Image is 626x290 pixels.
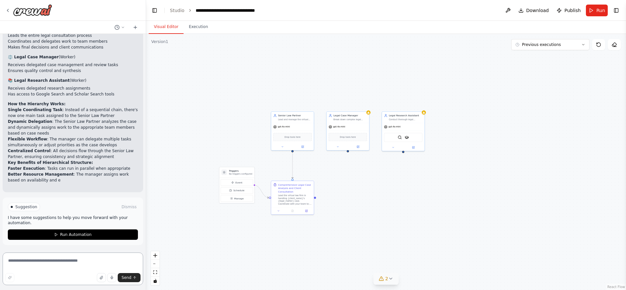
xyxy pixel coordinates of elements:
button: Upload files [97,273,106,282]
li: Coordinates and delegates work to team members [8,38,138,44]
button: Visual Editor [149,20,184,34]
strong: Centralized Control [8,149,51,153]
strong: Dynamic Delegation [8,119,52,124]
button: Open in side panel [301,209,312,213]
button: Dismiss [120,204,138,210]
span: gpt-4o-mini [333,125,345,128]
div: Conduct thorough legal research on {research_topic}, gathering relevant case law, statutes, regul... [389,118,423,121]
span: Manage [234,197,244,200]
button: Publish [554,5,583,16]
div: Legal Research AssistantConduct thorough legal research on {research_topic}, gathering relevant c... [381,111,425,151]
div: Break down complex legal matters into manageable research tasks, coordinate case work, and ensure... [334,118,367,121]
li: Has access to Google Search and Scholar Search tools [8,91,138,97]
span: Publish [564,7,581,14]
span: Run Automation [60,232,92,237]
span: Drop tools here [285,135,301,139]
p: (Worker) [8,54,138,60]
span: gpt-4o-mini [389,125,401,128]
span: Download [526,7,549,14]
strong: Better Resource Management [8,172,74,177]
g: Edge from triggers to 07fa98d1-e518-4753-a7d2-c44a89b877ab [254,183,269,199]
div: Legal Research Assistant [389,114,423,117]
span: Suggestion [15,204,37,210]
a: React Flow attribution [607,285,625,289]
button: Improve this prompt [5,273,14,282]
li: : The manager assigns work based on availability and e [8,171,138,183]
button: Previous executions [511,39,589,50]
span: Event [235,181,242,184]
li: : All decisions flow through the Senior Law Partner, ensuring consistency and strategic alignment [8,148,138,160]
button: Execution [184,20,213,34]
button: Run [586,5,608,16]
button: Open in side panel [293,145,312,149]
strong: How the Hierarchy Works: [8,102,66,106]
button: Manage [221,195,253,202]
button: zoom in [151,251,159,260]
div: TriggersNo triggers configuredEventScheduleManage [219,167,255,204]
li: : Instead of a sequential chain, there's now one main task assigned to the Senior Law Partner [8,107,138,119]
p: (Worker) [8,78,138,83]
div: Comprehensive Legal Case Analysis and Client ConsultationLead the virtual law firm in handling {c... [271,181,314,215]
li: : Tasks can run in parallel when appropriate [8,166,138,171]
a: Studio [170,8,185,13]
button: 2 [374,273,399,285]
img: SerplyWebSearchTool [398,135,402,139]
span: Send [122,275,131,280]
span: gpt-4o-mini [278,125,290,128]
strong: 📚 Legal Research Assistant [8,78,69,83]
div: Comprehensive Legal Case Analysis and Client Consultation [278,183,312,194]
img: SerplyScholarSearchTool [405,135,409,139]
li: Ensures quality control and synthesis [8,68,138,74]
div: Legal Case Manager [334,114,367,117]
li: : The Senior Law Partner analyzes the case and dynamically assigns work to the appropriate team m... [8,119,138,136]
li: Makes final decisions and client communications [8,44,138,50]
span: Drop tools here [340,135,356,139]
button: Show right sidebar [612,6,621,15]
button: fit view [151,268,159,277]
span: 2 [385,275,388,282]
strong: ⚖️ Legal Case Manager [8,55,59,59]
p: I have some suggestions to help you move forward with your automation. [8,215,138,225]
li: : The manager can delegate multiple tasks simultaneously or adjust priorities as the case develops [8,136,138,148]
strong: Faster Execution [8,166,45,171]
strong: Single Coordinating Task [8,108,63,112]
button: Start a new chat [130,23,141,31]
button: Open in side panel [404,145,423,150]
button: Event [221,179,253,186]
img: Logo [13,4,52,16]
div: Senior Law Partner [278,114,312,117]
div: Lead and manage the virtual law firm by coordinating legal case work, delegating research and ana... [278,118,312,121]
li: Receives delegated research assignments [8,85,138,91]
h3: Triggers [229,169,252,173]
li: Receives delegated case management and review tasks [8,62,138,68]
div: Senior Law PartnerLead and manage the virtual law firm by coordinating legal case work, delegatin... [271,111,314,151]
span: Previous executions [522,42,561,47]
p: No triggers configured [229,173,252,175]
button: Click to speak your automation idea [107,273,116,282]
div: Legal Case ManagerBreak down complex legal matters into manageable research tasks, coordinate cas... [326,111,370,151]
button: toggle interactivity [151,277,159,285]
button: zoom out [151,260,159,268]
button: Switch to previous chat [112,23,127,31]
div: Lead the virtual law firm in handling {client_name}'s {legal_matter} case. Coordinate with your t... [278,194,312,205]
span: Schedule [233,189,245,192]
button: No output available [285,209,300,213]
nav: breadcrumb [170,7,269,14]
strong: Key Benefits of Hierarchical Structure: [8,160,93,165]
div: Version 1 [151,39,168,44]
button: Hide left sidebar [150,6,159,15]
button: Run Automation [8,229,138,240]
button: Schedule [221,187,253,194]
g: Edge from e67ad101-0e95-4071-9e6c-c4c47250fffc to 07fa98d1-e518-4753-a7d2-c44a89b877ab [291,152,294,179]
button: Download [516,5,552,16]
strong: Flexible Workflow [8,137,47,141]
button: Open in side panel [348,145,368,149]
div: React Flow controls [151,251,159,285]
li: Leads the entire legal consultation process [8,33,138,38]
button: Send [118,273,141,282]
span: Run [596,7,605,14]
